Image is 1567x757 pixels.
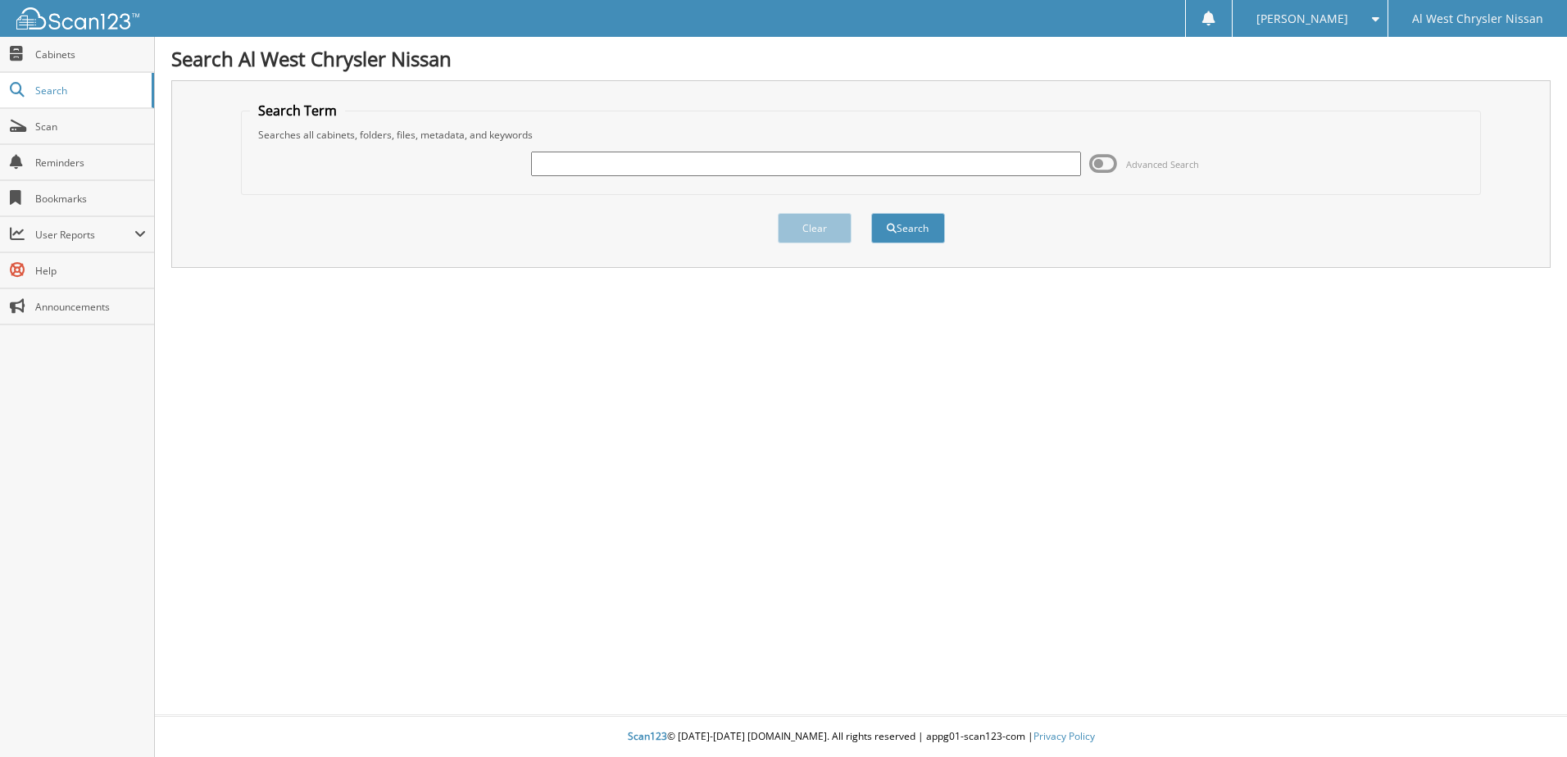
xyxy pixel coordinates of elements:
[35,48,146,61] span: Cabinets
[1126,158,1199,170] span: Advanced Search
[35,156,146,170] span: Reminders
[35,228,134,242] span: User Reports
[250,102,345,120] legend: Search Term
[16,7,139,29] img: scan123-logo-white.svg
[250,128,1472,142] div: Searches all cabinets, folders, files, metadata, and keywords
[778,213,852,243] button: Clear
[35,120,146,134] span: Scan
[1412,14,1543,24] span: Al West Chrysler Nissan
[871,213,945,243] button: Search
[1256,14,1348,24] span: [PERSON_NAME]
[628,729,667,743] span: Scan123
[1033,729,1095,743] a: Privacy Policy
[171,45,1551,72] h1: Search Al West Chrysler Nissan
[35,192,146,206] span: Bookmarks
[35,300,146,314] span: Announcements
[35,84,143,97] span: Search
[1485,678,1567,757] iframe: Chat Widget
[155,717,1567,757] div: © [DATE]-[DATE] [DOMAIN_NAME]. All rights reserved | appg01-scan123-com |
[35,264,146,278] span: Help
